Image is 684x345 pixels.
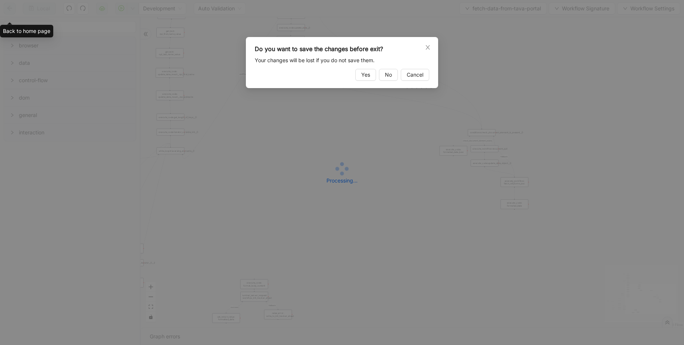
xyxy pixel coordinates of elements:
button: Close [424,43,432,51]
span: Yes [361,71,370,79]
button: Cancel [401,69,429,81]
span: Cancel [407,71,423,79]
button: No [379,69,398,81]
button: Yes [355,69,376,81]
span: No [385,71,392,79]
span: close [425,44,431,50]
div: Do you want to save the changes before exit? [255,44,429,53]
div: Your changes will be lost if you do not save them. [255,56,429,64]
